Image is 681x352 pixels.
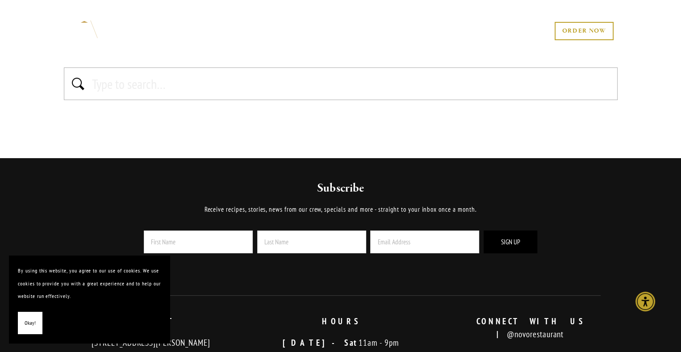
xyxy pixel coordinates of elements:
div: Accessibility Menu [635,292,655,311]
input: Last Name [257,230,366,253]
a: RESERVE NOW [490,22,546,39]
a: ABOUT [306,26,335,35]
a: CONTACT [441,22,480,39]
h2: Subscribe [119,180,562,197]
section: Cookie banner [9,256,170,343]
a: MENUS [269,26,297,35]
input: Type to search… [91,75,612,93]
span: Sign Up [501,238,520,246]
strong: [DATE]-Sat [282,337,359,348]
strong: CONNECT WITH US | [476,316,594,339]
a: ORDER NOW [555,22,613,40]
a: EVENTS [344,26,375,35]
button: Sign Up [484,230,537,253]
input: Email Address [370,230,479,253]
button: Okay! [18,312,42,335]
img: Novo Restaurant &amp; Lounge [64,20,120,42]
p: By using this website, you agree to our use of cookies. We use cookies to provide you with a grea... [18,264,161,303]
p: @novorestaurant [443,315,618,340]
strong: HOURS [322,316,359,327]
a: GIFT CARDS [384,22,432,39]
input: First Name [144,230,253,253]
p: Receive recipes, stories, news from our crew, specials and more - straight to your inbox once a m... [119,204,562,215]
span: Okay! [25,317,36,330]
